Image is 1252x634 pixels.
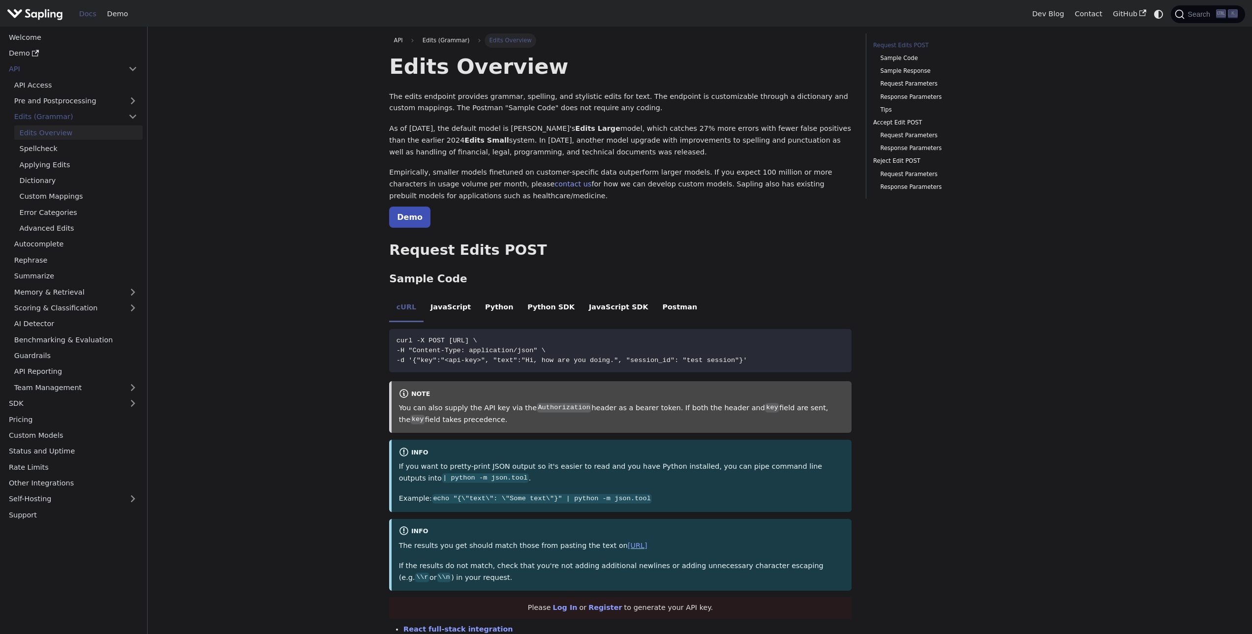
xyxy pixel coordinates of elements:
[399,402,845,426] p: You can also supply the API key via the header as a bearer token. If both the header and field ar...
[102,6,133,22] a: Demo
[1152,7,1166,21] button: Switch between dark and light mode (currently system mode)
[14,205,143,219] a: Error Categories
[399,389,845,400] div: note
[765,403,779,413] code: key
[1185,10,1216,18] span: Search
[14,125,143,140] a: Edits Overview
[389,167,852,202] p: Empirically, smaller models finetuned on customer-specific data outperform larger models. If you ...
[9,364,143,379] a: API Reporting
[1171,5,1245,23] button: Search (Ctrl+K)
[397,337,477,344] span: curl -X POST [URL] \
[9,269,143,283] a: Summarize
[554,180,591,188] a: contact us
[394,37,403,44] span: API
[575,124,620,132] strong: Edits Large
[14,142,143,156] a: Spellcheck
[389,295,423,322] li: cURL
[123,62,143,76] button: Collapse sidebar category 'API'
[880,170,1003,179] a: Request Parameters
[880,92,1003,102] a: Response Parameters
[3,46,143,60] a: Demo
[410,415,425,424] code: key
[442,473,529,483] code: | python -m json.tool
[415,573,429,582] code: \\r
[880,144,1003,153] a: Response Parameters
[399,447,845,459] div: info
[3,508,143,522] a: Support
[9,301,143,315] a: Scoring & Classification
[418,33,474,47] span: Edits (Grammar)
[397,347,546,354] span: -H "Content-Type: application/json" \
[9,285,143,299] a: Memory & Retrieval
[3,460,143,474] a: Rate Limits
[9,380,143,394] a: Team Management
[389,207,430,228] a: Demo
[389,91,852,115] p: The edits endpoint provides grammar, spelling, and stylistic edits for text. The endpoint is cust...
[464,136,509,144] strong: Edits Small
[1107,6,1151,22] a: GitHub
[424,295,478,322] li: JavaScript
[399,493,845,505] p: Example:
[9,110,143,124] a: Edits (Grammar)
[399,540,845,552] p: The results you get should match those from pasting the text on
[485,33,536,47] span: Edits Overview
[9,237,143,251] a: Autocomplete
[3,492,143,506] a: Self-Hosting
[1069,6,1108,22] a: Contact
[389,53,852,80] h1: Edits Overview
[437,573,451,582] code: \\n
[389,242,852,259] h2: Request Edits POST
[588,604,622,611] a: Register
[7,7,63,21] img: Sapling.ai
[873,118,1007,127] a: Accept Edit POST
[537,403,591,413] code: Authorization
[9,317,143,331] a: AI Detector
[880,105,1003,115] a: Tips
[3,62,123,76] a: API
[1228,9,1238,18] kbd: K
[553,604,578,611] a: Log In
[403,625,513,633] a: React full-stack integration
[14,221,143,236] a: Advanced Edits
[873,41,1007,50] a: Request Edits POST
[389,33,852,47] nav: Breadcrumbs
[3,396,123,411] a: SDK
[628,542,647,549] a: [URL]
[9,78,143,92] a: API Access
[478,295,520,322] li: Python
[389,33,407,47] a: API
[14,189,143,204] a: Custom Mappings
[3,444,143,458] a: Status and Uptime
[9,253,143,267] a: Rephrase
[3,30,143,44] a: Welcome
[880,54,1003,63] a: Sample Code
[9,332,143,347] a: Benchmarking & Evaluation
[74,6,102,22] a: Docs
[880,131,1003,140] a: Request Parameters
[3,476,143,490] a: Other Integrations
[399,526,845,538] div: info
[7,7,66,21] a: Sapling.ai
[655,295,704,322] li: Postman
[389,123,852,158] p: As of [DATE], the default model is [PERSON_NAME]'s model, which catches 27% more errors with fewe...
[399,560,845,584] p: If the results do not match, check that you're not adding additional newlines or adding unnecessa...
[880,182,1003,192] a: Response Parameters
[432,494,652,504] code: echo "{\"text\": \"Some text\"}" | python -m json.tool
[873,156,1007,166] a: Reject Edit POST
[9,94,143,108] a: Pre and Postprocessing
[3,428,143,443] a: Custom Models
[9,349,143,363] a: Guardrails
[389,272,852,286] h3: Sample Code
[520,295,582,322] li: Python SDK
[880,66,1003,76] a: Sample Response
[14,157,143,172] a: Applying Edits
[3,412,143,426] a: Pricing
[582,295,656,322] li: JavaScript SDK
[14,174,143,188] a: Dictionary
[397,357,747,364] span: -d '{"key":"<api-key>", "text":"Hi, how are you doing.", "session_id": "test session"}'
[1027,6,1069,22] a: Dev Blog
[123,396,143,411] button: Expand sidebar category 'SDK'
[880,79,1003,89] a: Request Parameters
[399,461,845,484] p: If you want to pretty-print JSON output so it's easier to read and you have Python installed, you...
[389,597,852,619] div: Please or to generate your API key.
